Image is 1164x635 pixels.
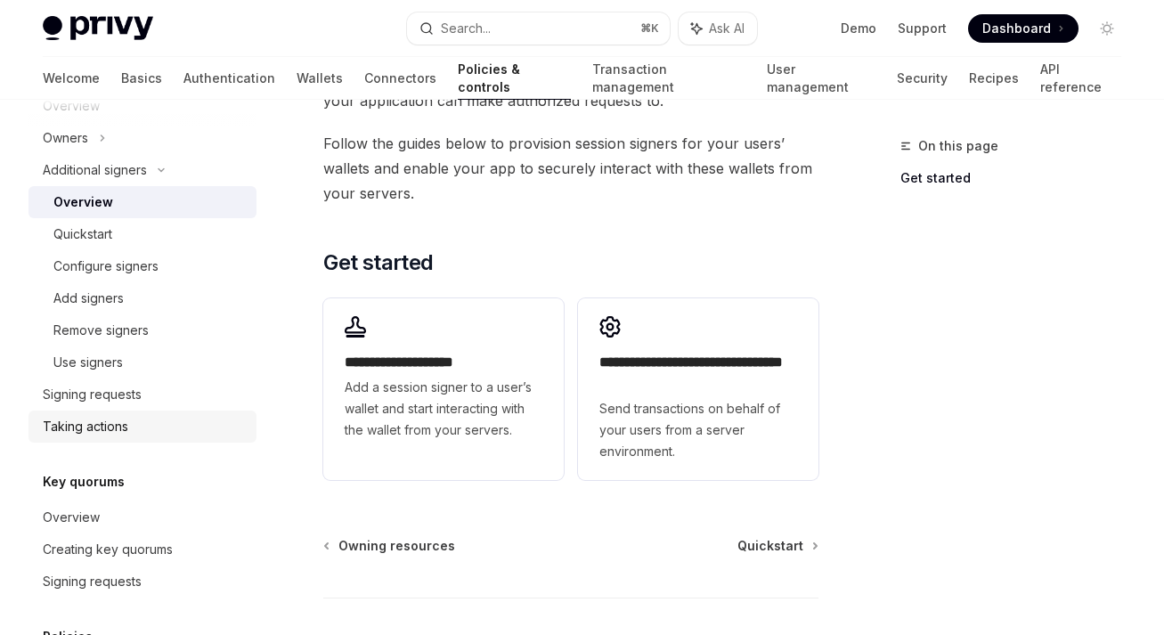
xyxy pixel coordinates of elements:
[364,57,436,100] a: Connectors
[53,288,124,309] div: Add signers
[28,282,256,314] a: Add signers
[43,507,100,528] div: Overview
[28,411,256,443] a: Taking actions
[323,248,433,277] span: Get started
[407,12,670,45] button: Search...⌘K
[43,127,88,149] div: Owners
[121,57,162,100] a: Basics
[325,537,455,555] a: Owning resources
[900,164,1136,192] a: Get started
[323,131,818,206] span: Follow the guides below to provision session signers for your users’ wallets and enable your app ...
[345,377,542,441] span: Add a session signer to a user’s wallet and start interacting with the wallet from your servers.
[592,57,745,100] a: Transaction management
[982,20,1051,37] span: Dashboard
[43,16,153,41] img: light logo
[43,384,142,405] div: Signing requests
[43,539,173,560] div: Creating key quorums
[737,537,817,555] a: Quickstart
[918,135,998,157] span: On this page
[43,57,100,100] a: Welcome
[338,537,455,555] span: Owning resources
[53,191,113,213] div: Overview
[640,21,659,36] span: ⌘ K
[297,57,343,100] a: Wallets
[458,57,571,100] a: Policies & controls
[897,57,948,100] a: Security
[28,566,256,598] a: Signing requests
[43,416,128,437] div: Taking actions
[53,320,149,341] div: Remove signers
[1040,57,1121,100] a: API reference
[968,14,1079,43] a: Dashboard
[43,159,147,181] div: Additional signers
[441,18,491,39] div: Search...
[53,352,123,373] div: Use signers
[43,571,142,592] div: Signing requests
[599,398,797,462] span: Send transactions on behalf of your users from a server environment.
[841,20,876,37] a: Demo
[183,57,275,100] a: Authentication
[1093,14,1121,43] button: Toggle dark mode
[28,501,256,533] a: Overview
[53,224,112,245] div: Quickstart
[28,533,256,566] a: Creating key quorums
[969,57,1019,100] a: Recipes
[28,346,256,379] a: Use signers
[28,186,256,218] a: Overview
[709,20,745,37] span: Ask AI
[898,20,947,37] a: Support
[28,379,256,411] a: Signing requests
[323,298,564,480] a: **** **** **** *****Add a session signer to a user’s wallet and start interacting with the wallet...
[679,12,757,45] button: Ask AI
[53,256,159,277] div: Configure signers
[28,218,256,250] a: Quickstart
[28,314,256,346] a: Remove signers
[767,57,875,100] a: User management
[28,250,256,282] a: Configure signers
[43,471,125,493] h5: Key quorums
[737,537,803,555] span: Quickstart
